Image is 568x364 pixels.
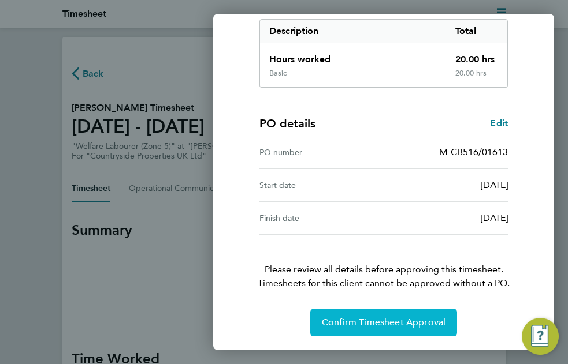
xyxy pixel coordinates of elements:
[384,211,508,225] div: [DATE]
[260,43,446,69] div: Hours worked
[246,276,522,290] span: Timesheets for this client cannot be approved without a PO.
[260,20,446,43] div: Description
[259,19,508,88] div: Summary of 22 - 28 Sep 2025
[269,69,287,78] div: Basic
[246,235,522,290] p: Please review all details before approving this timesheet.
[446,20,507,43] div: Total
[259,211,384,225] div: Finish date
[322,317,446,328] span: Confirm Timesheet Approval
[446,43,507,69] div: 20.00 hrs
[259,178,384,192] div: Start date
[310,309,457,336] button: Confirm Timesheet Approval
[259,145,384,159] div: PO number
[490,117,508,130] a: Edit
[384,178,508,192] div: [DATE]
[522,318,559,355] button: Engage Resource Center
[490,118,508,129] span: Edit
[446,69,507,87] div: 20.00 hrs
[439,147,508,157] span: M-CB516/01613
[259,115,315,132] h4: PO details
